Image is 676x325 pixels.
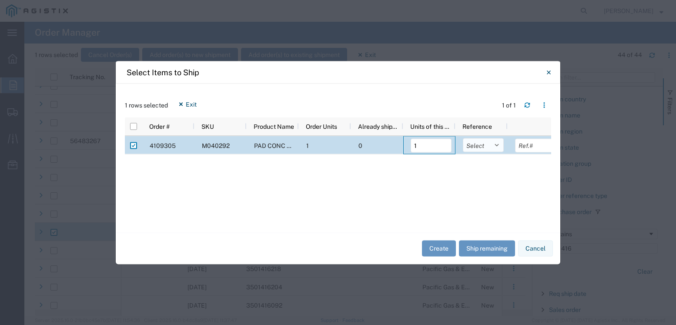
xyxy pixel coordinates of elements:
span: Order # [149,123,170,130]
span: Already shipped [358,123,400,130]
span: 4109305 [150,142,176,149]
span: 1 [306,142,309,149]
button: Cancel [518,241,553,257]
div: 1 of 1 [502,101,517,110]
button: Exit [171,97,204,111]
span: 1 rows selected [125,101,168,110]
h4: Select Items to Ship [127,67,199,78]
button: Refresh table [520,98,534,112]
span: Product Name [254,123,294,130]
span: PAD CONC 90" X 106" 300 TO 2500KVA [254,142,368,149]
span: M040292 [202,142,230,149]
span: SKU [201,123,214,130]
button: Ship remaining [459,241,515,257]
input: Ref.# [515,138,556,152]
span: Reference [462,123,492,130]
span: Units of this shipment [410,123,452,130]
span: Order Units [306,123,337,130]
button: Close [540,64,557,81]
span: 0 [358,142,362,149]
button: Create [422,241,456,257]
